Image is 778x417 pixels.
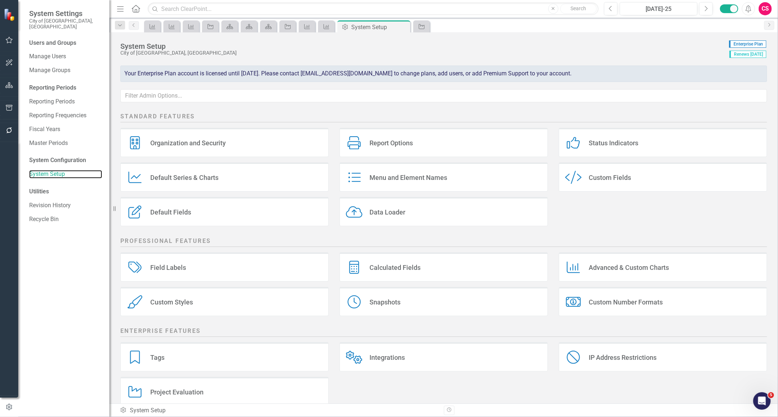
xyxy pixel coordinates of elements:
[150,388,204,396] div: Project Evaluation
[29,125,102,134] a: Fiscal Years
[620,2,697,15] button: [DATE]-25
[29,84,102,92] div: Reporting Periods
[29,18,102,30] small: City of [GEOGRAPHIC_DATA], [GEOGRAPHIC_DATA]
[120,66,767,82] div: Your Enterprise Plan account is licensed until [DATE]. Please contact [EMAIL_ADDRESS][DOMAIN_NAME...
[768,392,774,398] span: 5
[29,170,102,178] a: System Setup
[29,188,102,196] div: Utilities
[589,298,663,306] div: Custom Number Formats
[29,111,102,120] a: Reporting Frequencies
[150,208,191,216] div: Default Fields
[120,89,767,103] input: Filter Admin Options...
[369,173,447,182] div: Menu and Element Names
[369,263,421,272] div: Calculated Fields
[29,66,102,75] a: Manage Groups
[29,201,102,210] a: Revision History
[120,50,725,56] div: City of [GEOGRAPHIC_DATA], [GEOGRAPHIC_DATA]
[150,263,186,272] div: Field Labels
[369,353,405,362] div: Integrations
[759,2,772,15] button: CS
[150,353,164,362] div: Tags
[150,139,226,147] div: Organization and Security
[729,51,766,58] span: Renews [DATE]
[369,298,400,306] div: Snapshots
[150,173,218,182] div: Default Series & Charts
[148,3,599,15] input: Search ClearPoint...
[120,406,438,415] div: System Setup
[29,39,102,47] div: Users and Groups
[120,42,725,50] div: System Setup
[589,353,657,362] div: IP Address Restrictions
[120,237,767,247] h2: Professional Features
[753,392,771,410] iframe: Intercom live chat
[351,23,409,32] div: System Setup
[729,40,766,48] span: Enterprise Plan
[369,208,405,216] div: Data Loader
[120,113,767,122] h2: Standard Features
[589,263,669,272] div: Advanced & Custom Charts
[29,52,102,61] a: Manage Users
[120,327,767,337] h2: Enterprise Features
[560,4,597,14] button: Search
[29,9,102,18] span: System Settings
[150,298,193,306] div: Custom Styles
[622,5,695,13] div: [DATE]-25
[589,173,631,182] div: Custom Fields
[570,5,586,11] span: Search
[369,139,413,147] div: Report Options
[29,139,102,147] a: Master Periods
[589,139,638,147] div: Status Indicators
[4,8,16,21] img: ClearPoint Strategy
[29,156,102,165] div: System Configuration
[29,215,102,224] a: Recycle Bin
[29,98,102,106] a: Reporting Periods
